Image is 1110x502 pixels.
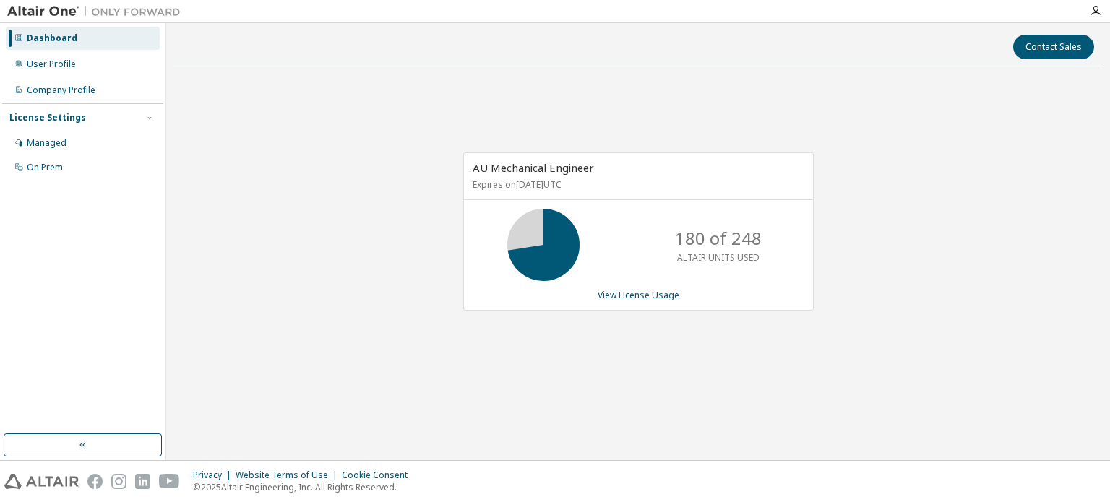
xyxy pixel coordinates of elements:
[598,289,679,301] a: View License Usage
[193,469,236,481] div: Privacy
[677,251,760,264] p: ALTAIR UNITS USED
[87,474,103,489] img: facebook.svg
[27,85,95,96] div: Company Profile
[473,160,594,175] span: AU Mechanical Engineer
[27,59,76,70] div: User Profile
[9,112,86,124] div: License Settings
[473,178,801,191] p: Expires on [DATE] UTC
[27,162,63,173] div: On Prem
[236,469,342,481] div: Website Terms of Use
[675,226,762,251] p: 180 of 248
[193,481,416,493] p: © 2025 Altair Engineering, Inc. All Rights Reserved.
[7,4,188,19] img: Altair One
[135,474,150,489] img: linkedin.svg
[4,474,79,489] img: altair_logo.svg
[159,474,180,489] img: youtube.svg
[27,137,66,149] div: Managed
[111,474,126,489] img: instagram.svg
[342,469,416,481] div: Cookie Consent
[27,33,77,44] div: Dashboard
[1013,35,1094,59] button: Contact Sales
